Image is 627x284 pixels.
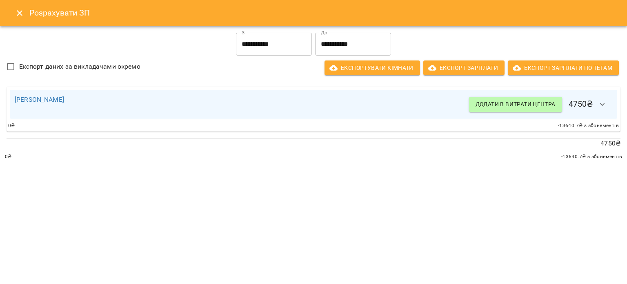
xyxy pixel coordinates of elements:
[331,63,414,73] span: Експортувати кімнати
[423,60,505,75] button: Експорт Зарплати
[15,96,64,103] a: [PERSON_NAME]
[325,60,420,75] button: Експортувати кімнати
[19,62,140,72] span: Експорт даних за викладачами окремо
[514,63,612,73] span: Експорт Зарплати по тегам
[430,63,498,73] span: Експорт Зарплати
[469,95,612,114] h6: 4750 ₴
[561,153,622,161] span: -13640.7 ₴ з абонементів
[29,7,617,19] h6: Розрахувати ЗП
[7,139,620,148] p: 4750 ₴
[508,60,619,75] button: Експорт Зарплати по тегам
[10,3,29,23] button: Close
[5,153,12,161] span: 0 ₴
[476,99,556,109] span: Додати в витрати центра
[469,97,562,112] button: Додати в витрати центра
[558,122,619,130] span: -13640.7 ₴ з абонементів
[8,122,15,130] span: 0 ₴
